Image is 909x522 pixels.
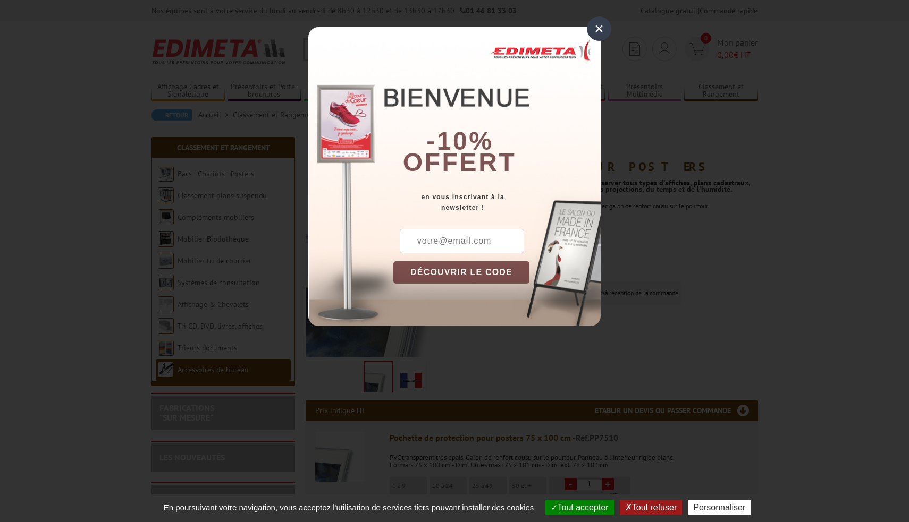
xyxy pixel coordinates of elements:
[400,229,524,253] input: votre@email.com
[403,148,517,176] font: offert
[620,500,682,515] button: Tout refuser
[393,192,601,213] div: en vous inscrivant à la newsletter !
[688,500,751,515] button: Personnaliser (fenêtre modale)
[158,503,540,512] span: En poursuivant votre navigation, vous acceptez l'utilisation de services tiers pouvant installer ...
[545,500,614,515] button: Tout accepter
[393,261,529,284] button: DÉCOUVRIR LE CODE
[587,16,611,41] div: ×
[426,127,493,155] b: -10%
